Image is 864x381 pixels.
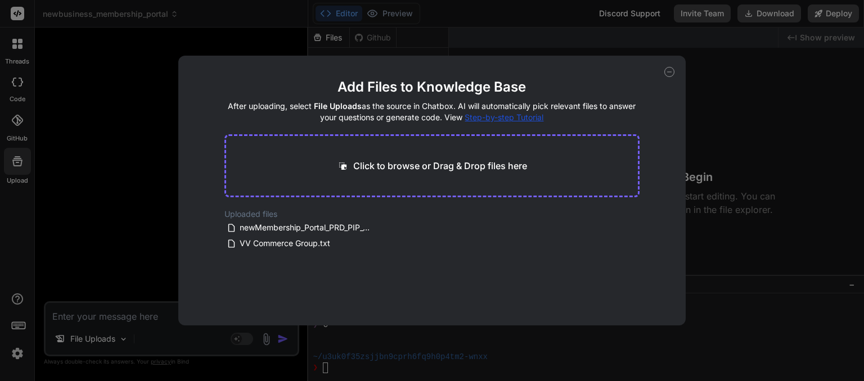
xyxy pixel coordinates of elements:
[353,159,527,173] p: Click to browse or Drag & Drop files here
[238,221,371,234] span: newMembership_Portal_PRD_PIP_GetBind.txt
[224,208,640,220] h2: Uploaded files
[224,101,640,123] h4: After uploading, select as the source in Chatbox. AI will automatically pick relevant files to an...
[224,78,640,96] h2: Add Files to Knowledge Base
[238,237,331,250] span: VV Commerce Group.txt
[314,101,362,111] span: File Uploads
[465,112,543,122] span: Step-by-step Tutorial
